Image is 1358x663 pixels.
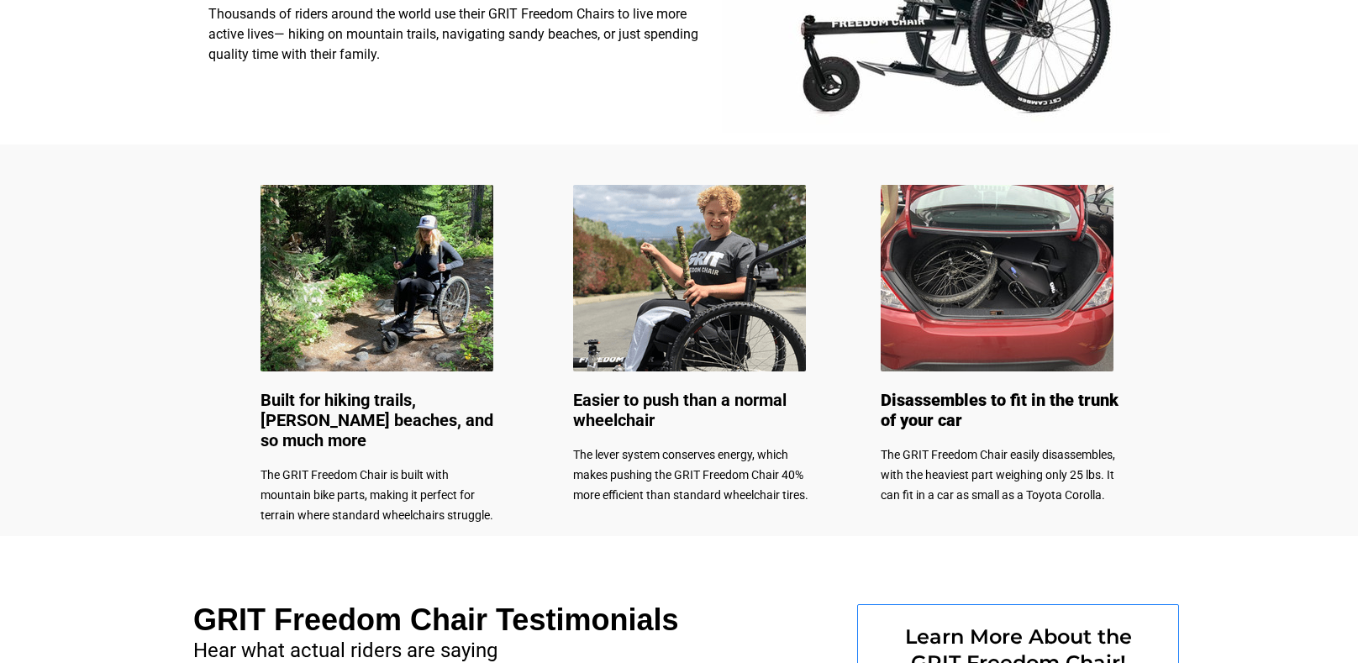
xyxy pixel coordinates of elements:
span: Built for hiking trails, [PERSON_NAME] beaches, and so much more [261,390,493,450]
span: Thousands of riders around the world use their GRIT Freedom Chairs to live more active lives— hik... [208,6,698,62]
span: The GRIT Freedom Chair is built with mountain bike parts, making it perfect for terrain where sta... [261,468,493,522]
span: Disassembles to fit in the trunk of your car [881,390,1119,430]
span: The GRIT Freedom Chair easily disassembles, with the heaviest part weighing only 25 lbs. It can f... [881,448,1115,502]
span: GRIT Freedom Chair Testimonials [193,602,678,637]
span: Easier to push than a normal wheelchair [573,390,787,430]
span: The lever system conserves energy, which makes pushing the GRIT Freedom Chair 40% more efficient ... [573,448,808,502]
span: Hear what actual riders are saying [193,639,497,662]
input: Get more information [60,406,204,438]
